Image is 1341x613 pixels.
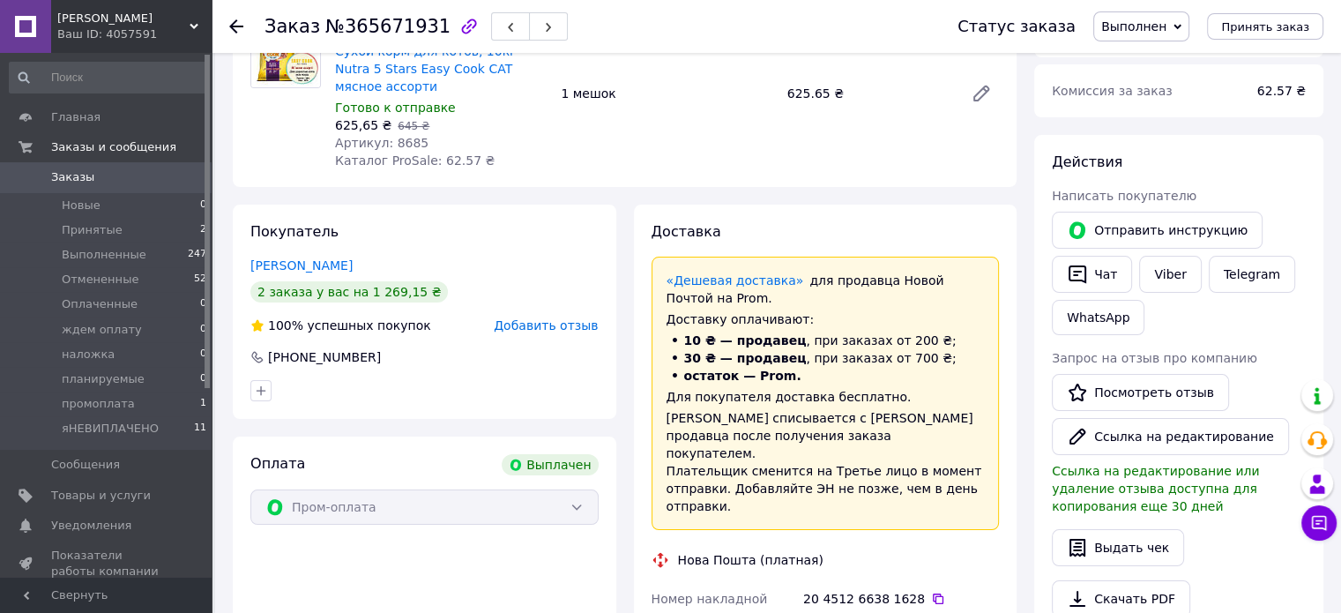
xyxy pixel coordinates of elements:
[200,371,206,387] span: 0
[1257,84,1306,98] span: 62.57 ₴
[1052,418,1289,455] button: Ссылка на редактирование
[494,318,598,333] span: Добавить отзыв
[1052,374,1229,411] a: Посмотреть отзыв
[51,488,151,504] span: Товары и услуги
[200,322,206,338] span: 0
[250,455,305,472] span: Оплата
[335,153,495,168] span: Каталог ProSale: 62.57 ₴
[1139,256,1201,293] a: Viber
[1052,84,1173,98] span: Комиссия за заказ
[325,16,451,37] span: №365671931
[200,396,206,412] span: 1
[51,548,163,579] span: Показатели работы компании
[250,281,448,303] div: 2 заказа у вас на 1 269,15 ₴
[62,322,142,338] span: ждем оплату
[9,62,208,93] input: Поиск
[335,101,456,115] span: Готово к отправке
[51,109,101,125] span: Главная
[667,332,985,349] li: , при заказах от 200 ₴;
[266,348,383,366] div: [PHONE_NUMBER]
[268,318,303,333] span: 100%
[57,26,212,42] div: Ваш ID: 4057591
[957,18,1076,35] div: Статус заказа
[250,258,353,273] a: [PERSON_NAME]
[62,247,146,263] span: Выполненные
[1101,19,1166,34] span: Выполнен
[1301,505,1337,541] button: Чат с покупателем
[51,169,94,185] span: Заказы
[62,421,159,437] span: яНЕВИПЛАЧЕНО
[667,388,985,406] div: Для покупателя доставка бесплатно.
[1052,351,1257,365] span: Запрос на отзыв про компанию
[652,592,768,606] span: Номер накладной
[1052,189,1196,203] span: Написать покупателю
[62,296,138,312] span: Оплаченные
[674,551,828,569] div: Нова Пошта (платная)
[51,457,120,473] span: Сообщения
[667,409,985,515] div: [PERSON_NAME] списывается с [PERSON_NAME] продавца после получения заказа покупателем. Плательщик...
[194,272,206,288] span: 52
[1052,256,1132,293] button: Чат
[200,222,206,238] span: 2
[1052,529,1184,566] button: Выдать чек
[335,118,391,132] span: 625,65 ₴
[1207,13,1323,40] button: Принять заказ
[684,333,807,348] span: 10 ₴ — продавец
[188,247,206,263] span: 247
[398,120,429,132] span: 645 ₴
[62,198,101,213] span: Новые
[57,11,190,26] span: ERWIN
[684,369,801,383] span: остаток — Prom.
[62,222,123,238] span: Принятые
[335,136,428,150] span: Артикул: 8685
[51,139,176,155] span: Заказы и сообщения
[964,76,999,111] a: Редактировать
[684,351,807,365] span: 30 ₴ — продавец
[1052,153,1122,170] span: Действия
[51,518,131,534] span: Уведомления
[1052,212,1263,249] button: Отправить инструкцию
[1052,464,1259,513] span: Ссылка на редактирование или удаление отзыва доступна для копирования еще 30 дней
[62,347,115,363] span: наложка
[1209,256,1295,293] a: Telegram
[1052,300,1144,335] a: WhatsApp
[250,317,431,334] div: успешных покупок
[200,296,206,312] span: 0
[667,273,804,288] a: «Дешевая доставка»
[200,198,206,213] span: 0
[335,44,516,93] a: Сухой корм для котов, 10кг Nutra 5 Stars Easy Cook CAT мясное ассорти
[194,421,206,437] span: 11
[554,81,779,106] div: 1 мешок
[502,454,598,475] div: Выплачен
[229,18,243,35] div: Вернуться назад
[1221,20,1309,34] span: Принять заказ
[667,349,985,367] li: , при заказах от 700 ₴;
[62,371,145,387] span: планируемые
[652,223,721,240] span: Доставка
[200,347,206,363] span: 0
[780,81,957,106] div: 625.65 ₴
[803,590,999,608] div: 20 4512 6638 1628
[62,396,135,412] span: промоплата
[667,310,985,328] div: Доставку оплачивают:
[250,223,339,240] span: Покупатель
[667,272,985,307] div: для продавца Новой Почтой на Prom.
[62,272,138,288] span: Отмененные
[264,16,320,37] span: Заказ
